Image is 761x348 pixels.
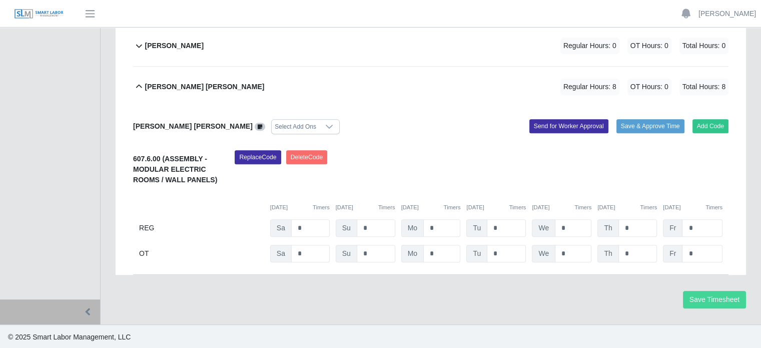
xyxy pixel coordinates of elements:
[133,155,217,184] b: 607.6.00 (ASSEMBLY - MODULAR ELECTRIC ROOMS / WALL PANELS)
[574,203,591,212] button: Timers
[509,203,526,212] button: Timers
[235,150,281,164] button: ReplaceCode
[145,41,204,51] b: [PERSON_NAME]
[272,120,319,134] div: Select Add Ons
[532,203,591,212] div: [DATE]
[255,122,266,130] a: View/Edit Notes
[597,245,618,262] span: Th
[145,82,265,92] b: [PERSON_NAME] [PERSON_NAME]
[597,219,618,237] span: Th
[560,38,619,54] span: Regular Hours: 0
[401,219,424,237] span: Mo
[663,245,682,262] span: Fr
[663,203,722,212] div: [DATE]
[679,79,728,95] span: Total Hours: 8
[616,119,684,133] button: Save & Approve Time
[529,119,608,133] button: Send for Worker Approval
[597,203,657,212] div: [DATE]
[270,219,292,237] span: Sa
[313,203,330,212] button: Timers
[444,203,461,212] button: Timers
[466,203,526,212] div: [DATE]
[627,38,671,54] span: OT Hours: 0
[336,203,395,212] div: [DATE]
[133,122,253,130] b: [PERSON_NAME] [PERSON_NAME]
[640,203,657,212] button: Timers
[378,203,395,212] button: Timers
[139,245,264,262] div: OT
[698,9,756,19] a: [PERSON_NAME]
[8,333,131,341] span: © 2025 Smart Labor Management, LLC
[532,219,555,237] span: We
[679,38,728,54] span: Total Hours: 0
[532,245,555,262] span: We
[663,219,682,237] span: Fr
[139,219,264,237] div: REG
[270,245,292,262] span: Sa
[560,79,619,95] span: Regular Hours: 8
[336,245,357,262] span: Su
[270,203,330,212] div: [DATE]
[286,150,328,164] button: DeleteCode
[683,291,746,308] button: Save Timesheet
[705,203,722,212] button: Timers
[401,245,424,262] span: Mo
[133,67,728,107] button: [PERSON_NAME] [PERSON_NAME] Regular Hours: 8 OT Hours: 0 Total Hours: 8
[692,119,729,133] button: Add Code
[401,203,461,212] div: [DATE]
[336,219,357,237] span: Su
[627,79,671,95] span: OT Hours: 0
[466,245,487,262] span: Tu
[133,26,728,66] button: [PERSON_NAME] Regular Hours: 0 OT Hours: 0 Total Hours: 0
[14,9,64,20] img: SLM Logo
[466,219,487,237] span: Tu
